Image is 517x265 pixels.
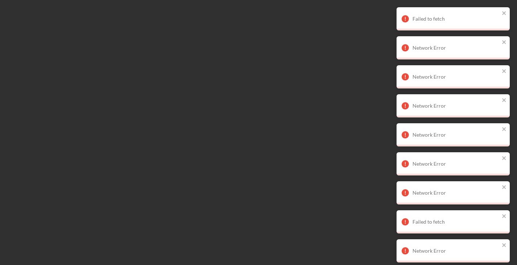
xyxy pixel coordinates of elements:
[413,132,500,138] div: Network Error
[502,68,507,75] button: close
[502,242,507,249] button: close
[502,126,507,133] button: close
[413,74,500,80] div: Network Error
[502,39,507,46] button: close
[413,161,500,167] div: Network Error
[502,97,507,104] button: close
[413,103,500,109] div: Network Error
[413,248,500,254] div: Network Error
[502,10,507,17] button: close
[502,213,507,220] button: close
[502,184,507,191] button: close
[413,190,500,196] div: Network Error
[413,219,500,225] div: Failed to fetch
[502,155,507,162] button: close
[413,45,500,51] div: Network Error
[413,16,500,22] div: Failed to fetch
